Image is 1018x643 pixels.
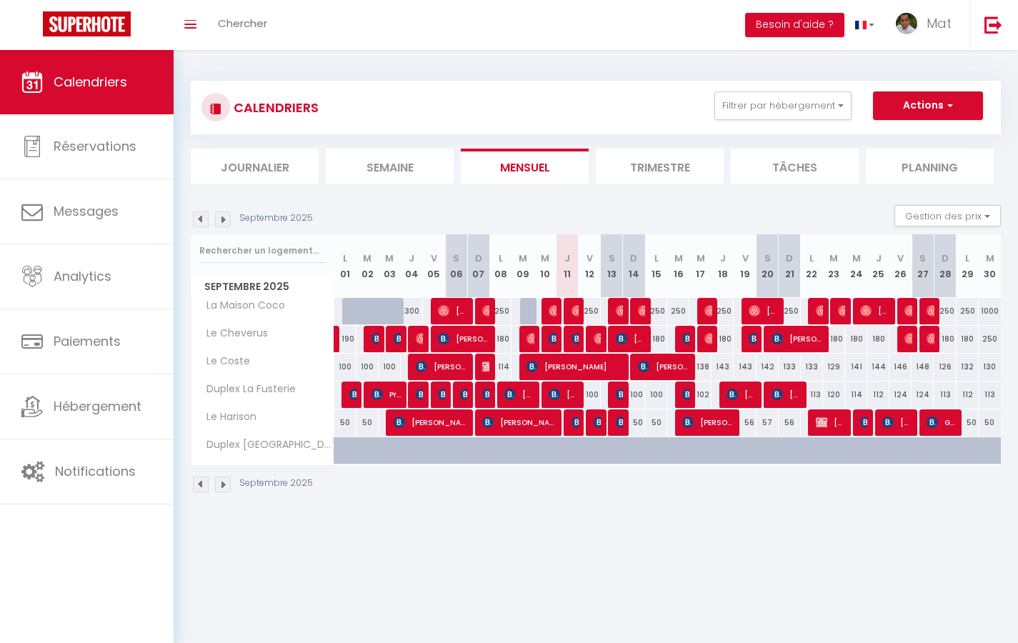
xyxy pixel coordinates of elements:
[623,234,645,298] th: 14
[904,297,912,324] span: [PERSON_NAME]
[823,234,845,298] th: 23
[979,409,1001,436] div: 50
[438,325,489,352] span: [PERSON_NAME]
[482,409,556,436] span: [PERSON_NAME]
[927,325,934,352] span: Moulirath Yos
[594,325,601,352] span: [PERSON_NAME]
[912,354,934,380] div: 148
[852,251,861,265] abbr: M
[927,409,956,436] span: Gome Imadiy
[867,354,889,380] div: 144
[557,234,579,298] th: 11
[779,234,801,298] th: 21
[54,267,111,285] span: Analytics
[579,234,601,298] th: 12
[431,251,437,265] abbr: V
[712,298,734,324] div: 250
[712,234,734,298] th: 18
[645,382,667,408] div: 100
[326,149,454,184] li: Semaine
[549,297,556,324] span: [PERSON_NAME]
[934,234,956,298] th: 28
[896,13,917,34] img: ...
[919,251,926,265] abbr: S
[623,382,645,408] div: 100
[934,326,956,352] div: 180
[609,251,615,265] abbr: S
[356,409,379,436] div: 50
[616,409,623,436] span: [PERSON_NAME]
[334,354,356,380] div: 100
[461,149,589,184] li: Mensuel
[191,149,319,184] li: Journalier
[882,409,912,436] span: [PERSON_NAME]
[704,325,712,352] span: [PERSON_NAME]
[409,251,414,265] abbr: J
[416,381,423,408] span: Storm van Scherpenseel
[772,325,823,352] span: [PERSON_NAME]
[764,251,771,265] abbr: S
[957,234,979,298] th: 29
[801,382,823,408] div: 113
[823,326,845,352] div: 180
[979,234,1001,298] th: 30
[191,276,334,297] span: Septembre 2025
[371,325,379,352] span: [PERSON_NAME]
[564,251,570,265] abbr: J
[934,354,956,380] div: 126
[720,251,726,265] abbr: J
[816,409,845,436] span: [PERSON_NAME]
[594,409,601,436] span: [PERSON_NAME]
[416,325,423,352] span: [PERSON_NAME]
[230,91,319,124] h3: CALENDRIERS
[867,234,889,298] th: 25
[356,234,379,298] th: 02
[416,353,467,380] span: [PERSON_NAME] [PERSON_NAME]
[572,409,579,436] span: [PERSON_NAME]
[239,211,313,225] p: Septembre 2025
[572,297,579,324] span: [PERSON_NAME]/[PERSON_NAME]
[823,354,845,380] div: 129
[645,326,667,352] div: 180
[371,381,401,408] span: Prof. [PERSON_NAME]
[757,234,779,298] th: 20
[194,409,260,425] span: Le Harison
[579,298,601,324] div: 250
[527,325,534,352] span: [PERSON_NAME]
[779,354,801,380] div: 133
[731,149,859,184] li: Tâches
[957,354,979,380] div: 132
[801,234,823,298] th: 22
[979,298,1001,324] div: 1000
[845,354,867,380] div: 141
[385,251,394,265] abbr: M
[623,409,645,436] div: 50
[742,251,749,265] abbr: V
[379,234,401,298] th: 03
[601,234,623,298] th: 13
[349,381,356,408] span: [PERSON_NAME]
[734,409,756,436] div: 56
[867,382,889,408] div: 112
[957,409,979,436] div: 50
[809,251,814,265] abbr: L
[845,234,867,298] th: 24
[343,251,347,265] abbr: L
[876,251,882,265] abbr: J
[734,234,756,298] th: 19
[689,382,712,408] div: 102
[897,251,904,265] abbr: V
[482,353,489,380] span: [PERSON_NAME]
[934,382,956,408] div: 113
[638,297,645,324] span: [PERSON_NAME]
[829,251,838,265] abbr: M
[682,409,734,436] span: [PERSON_NAME]
[519,251,527,265] abbr: M
[860,409,867,436] span: [PERSON_NAME]
[55,462,136,480] span: Notifications
[423,234,445,298] th: 05
[630,251,637,265] abbr: D
[757,354,779,380] div: 142
[194,382,299,397] span: Duplex La Fusterie
[194,437,336,453] span: Duplex [GEOGRAPHIC_DATA][PERSON_NAME]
